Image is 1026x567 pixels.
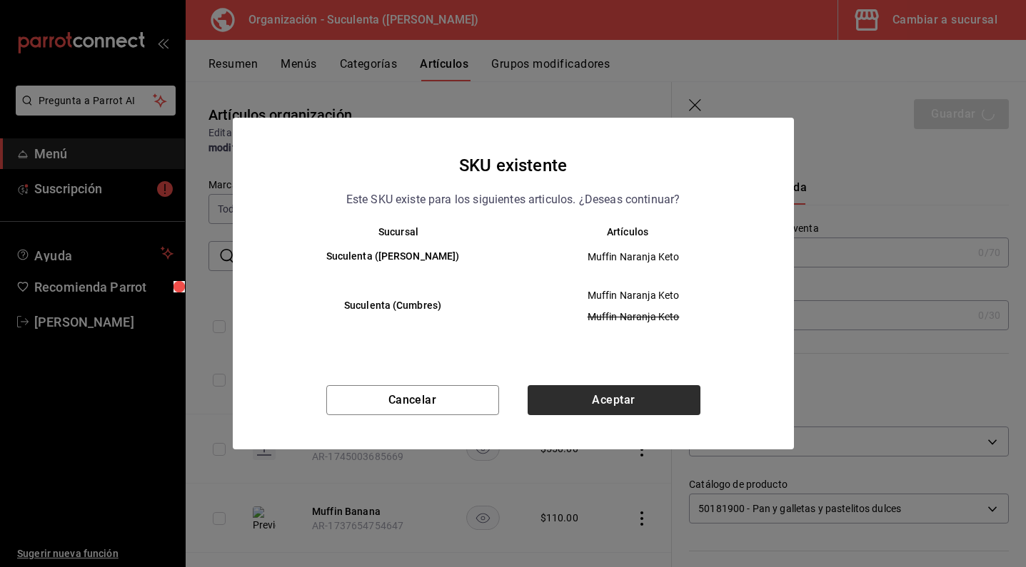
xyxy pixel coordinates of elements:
h6: Suculenta ([PERSON_NAME]) [284,249,502,265]
button: Aceptar [528,385,700,415]
span: Muffin Naranja Keto [525,310,742,324]
button: Cancelar [326,385,499,415]
p: Este SKU existe para los siguientes articulos. ¿Deseas continuar? [346,190,680,209]
span: Muffin Naranja Keto [525,288,742,302]
th: Artículos [513,226,765,237]
h4: SKU existente [459,152,567,179]
h6: Suculenta (Cumbres) [284,298,502,314]
th: Sucursal [261,226,513,237]
span: Muffin Naranja Keto [525,250,742,264]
